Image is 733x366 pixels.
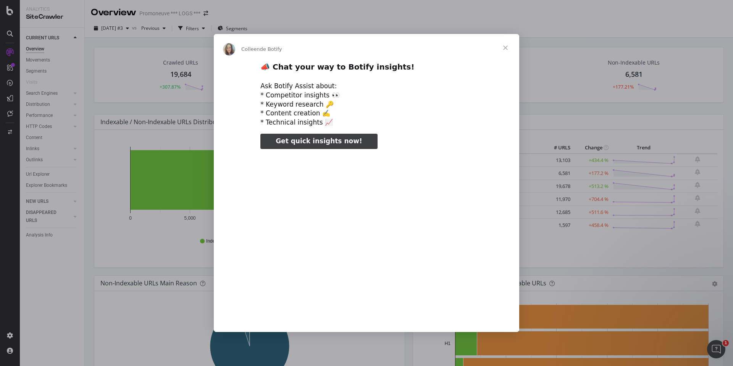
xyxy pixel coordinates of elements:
video: Regarder la vidéo [207,155,526,315]
span: de Botify [260,46,282,52]
h2: 📣 Chat your way to Botify insights! [260,62,473,76]
a: Get quick insights now! [260,134,377,149]
span: Fermer [492,34,519,62]
span: Colleen [241,46,260,52]
div: Ask Botify Assist about: * Competitor insights 👀 * Keyword research 🔑 * Content creation ✍️ * Tec... [260,82,473,127]
img: Profile image for Colleen [223,43,235,55]
span: Get quick insights now! [276,137,362,145]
